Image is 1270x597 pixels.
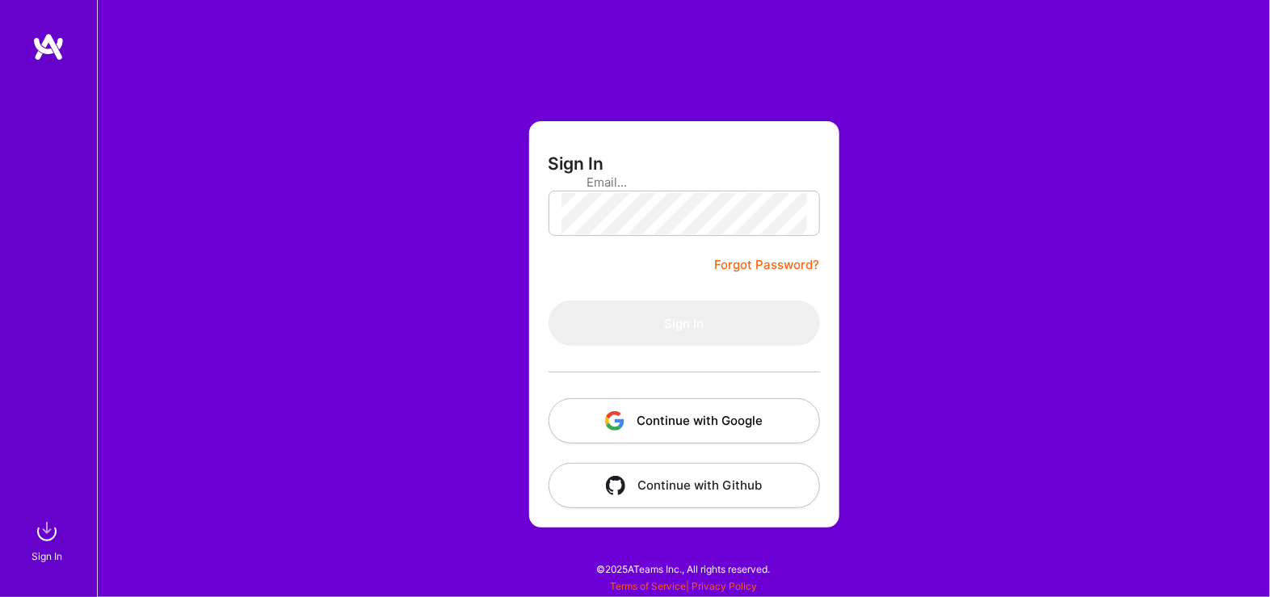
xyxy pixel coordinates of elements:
img: icon [605,411,624,431]
a: Terms of Service [610,580,686,592]
img: icon [606,476,625,495]
a: Forgot Password? [715,255,820,275]
img: sign in [31,515,63,548]
a: sign inSign In [34,515,63,565]
img: logo [32,32,65,61]
button: Continue with Github [549,463,820,508]
input: Email... [587,162,781,203]
span: | [610,580,757,592]
div: Sign In [32,548,62,565]
button: Continue with Google [549,398,820,444]
div: © 2025 ATeams Inc., All rights reserved. [97,549,1270,589]
a: Privacy Policy [692,580,757,592]
button: Sign In [549,301,820,346]
h3: Sign In [549,153,604,174]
